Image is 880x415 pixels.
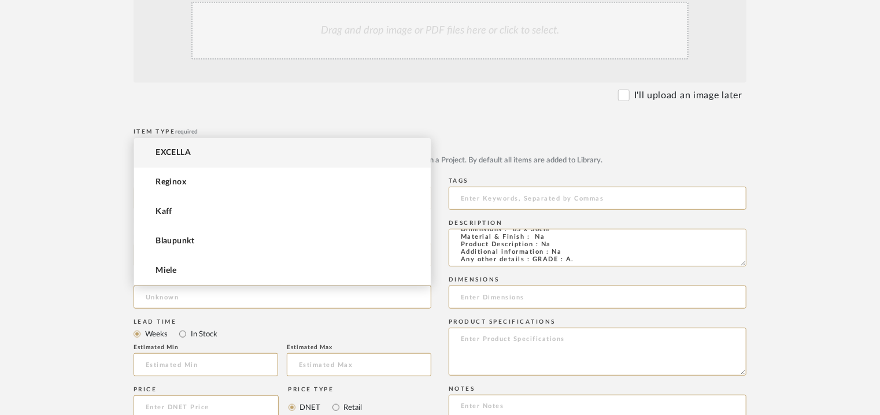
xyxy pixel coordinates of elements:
div: Item Type [134,128,746,135]
div: Estimated Min [134,344,278,351]
span: required [176,129,198,135]
input: Estimated Max [287,353,431,376]
span: EXCELLA [156,148,191,158]
span: Miele [156,266,176,276]
div: Dimensions [449,276,746,283]
mat-radio-group: Select item type [134,138,746,152]
div: Lead Time [134,318,431,325]
input: Enter Dimensions [449,286,746,309]
div: Tags [449,177,746,184]
label: I'll upload an image later [634,88,742,102]
label: DNET [299,401,321,414]
label: Retail [343,401,363,414]
mat-radio-group: Select item type [134,327,431,341]
div: Price [134,386,279,393]
input: Enter Keywords, Separated by Commas [449,187,746,210]
span: Kaff [156,207,172,217]
label: Weeks [144,328,168,340]
input: Unknown [134,286,431,309]
div: Description [449,220,746,227]
label: In Stock [190,328,217,340]
span: Reginox [156,177,186,187]
div: Notes [449,386,746,392]
div: Price Type [289,386,363,393]
input: Estimated Min [134,353,278,376]
div: Estimated Max [287,344,431,351]
span: Blaupunkt [156,236,194,246]
div: Upload JPG/PNG images or PDF drawings to create an item with maximum functionality in a Project. ... [134,155,746,166]
div: Product Specifications [449,318,746,325]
